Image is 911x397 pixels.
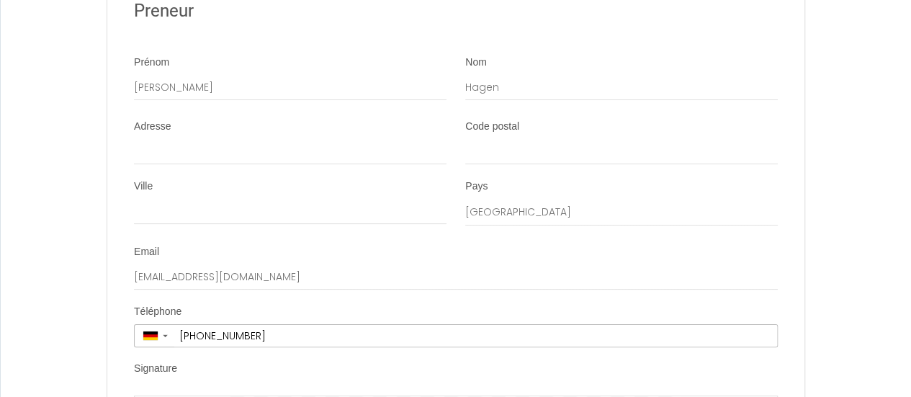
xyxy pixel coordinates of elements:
label: Prénom [134,55,169,70]
label: Signature [134,362,177,376]
label: Code postal [465,120,519,134]
label: Email [134,245,159,259]
input: +49 1512 3456789 [174,325,777,347]
label: Nom [465,55,487,70]
span: ▼ [161,333,169,339]
label: Adresse [134,120,171,134]
label: Ville [134,179,153,194]
label: Téléphone [134,305,181,319]
label: Pays [465,179,488,194]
